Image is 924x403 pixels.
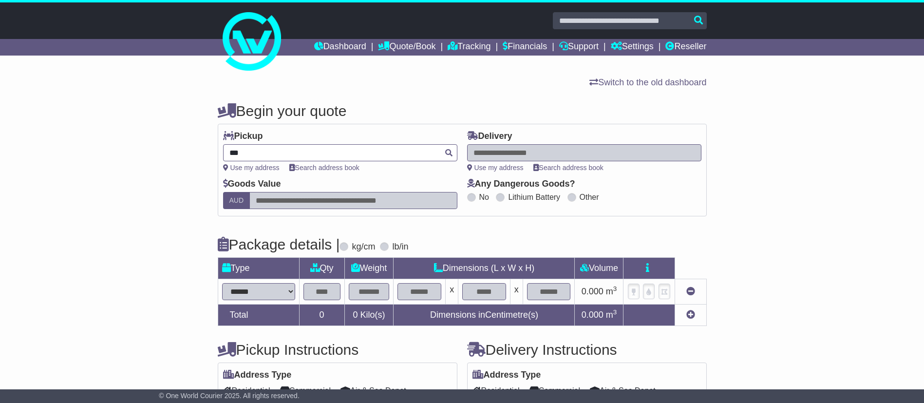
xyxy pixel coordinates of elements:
[559,39,599,56] a: Support
[344,305,394,326] td: Kilo(s)
[394,305,575,326] td: Dimensions in Centimetre(s)
[218,258,299,279] td: Type
[479,192,489,202] label: No
[289,164,359,172] a: Search address book
[223,370,292,381] label: Address Type
[503,39,547,56] a: Financials
[223,164,280,172] a: Use my address
[299,305,344,326] td: 0
[344,258,394,279] td: Weight
[472,370,541,381] label: Address Type
[448,39,490,56] a: Tracking
[378,39,435,56] a: Quote/Book
[446,279,458,305] td: x
[223,179,281,190] label: Goods Value
[529,383,580,398] span: Commercial
[218,305,299,326] td: Total
[575,258,623,279] td: Volume
[394,258,575,279] td: Dimensions (L x W x H)
[510,279,523,305] td: x
[218,342,457,358] h4: Pickup Instructions
[467,342,707,358] h4: Delivery Instructions
[472,383,520,398] span: Residential
[223,383,270,398] span: Residential
[340,383,406,398] span: Air & Sea Depot
[533,164,603,172] a: Search address book
[314,39,366,56] a: Dashboard
[606,287,617,296] span: m
[353,310,358,320] span: 0
[613,285,617,292] sup: 3
[223,192,250,209] label: AUD
[159,392,300,400] span: © One World Courier 2025. All rights reserved.
[467,164,524,172] a: Use my address
[299,258,344,279] td: Qty
[218,236,340,252] h4: Package details |
[582,310,603,320] span: 0.000
[590,383,656,398] span: Air & Sea Depot
[606,310,617,320] span: m
[611,39,654,56] a: Settings
[589,77,706,87] a: Switch to the old dashboard
[223,131,263,142] label: Pickup
[686,310,695,320] a: Add new item
[665,39,706,56] a: Reseller
[280,383,331,398] span: Commercial
[582,287,603,296] span: 0.000
[352,242,375,252] label: kg/cm
[467,131,512,142] label: Delivery
[223,144,457,161] typeahead: Please provide city
[613,308,617,316] sup: 3
[218,103,707,119] h4: Begin your quote
[508,192,560,202] label: Lithium Battery
[467,179,575,190] label: Any Dangerous Goods?
[392,242,408,252] label: lb/in
[580,192,599,202] label: Other
[686,287,695,296] a: Remove this item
